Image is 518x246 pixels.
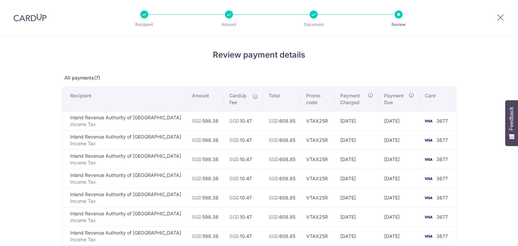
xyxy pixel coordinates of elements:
td: [DATE] [379,111,420,130]
th: Recipient [62,87,186,111]
span: SGD [229,233,239,239]
td: [DATE] [335,130,379,150]
td: [DATE] [335,226,379,246]
td: 598.38 [186,188,224,207]
img: <span class="translation_missing" title="translation missing: en.account_steps.new_confirm_form.b... [422,155,435,163]
td: VTAX25R [301,130,335,150]
th: Promo code [301,87,335,111]
td: VTAX25R [301,207,335,226]
td: Inland Revenue Authority of [GEOGRAPHIC_DATA] [62,130,186,150]
td: VTAX25R [301,226,335,246]
img: CardUp [13,13,47,22]
span: SGD [192,156,202,162]
td: 10.47 [224,130,263,150]
p: Income Tax [70,217,181,224]
td: 608.85 [263,226,301,246]
th: Card [420,87,456,111]
img: <span class="translation_missing" title="translation missing: en.account_steps.new_confirm_form.b... [422,232,435,240]
p: Document [289,21,339,28]
td: VTAX25R [301,169,335,188]
p: Income Tax [70,121,181,128]
td: VTAX25R [301,111,335,130]
p: All payments(7) [62,74,456,81]
span: 3677 [436,214,448,220]
span: SGD [192,214,202,220]
td: 598.38 [186,150,224,169]
span: Payment Due [384,92,407,106]
td: [DATE] [379,207,420,226]
p: Amount [204,21,254,28]
span: 3677 [436,195,448,201]
span: 3677 [436,118,448,124]
span: CardUp Fee [229,92,249,106]
span: SGD [269,233,279,239]
span: SGD [269,176,279,181]
td: 608.85 [263,188,301,207]
td: 598.38 [186,130,224,150]
span: SGD [192,233,202,239]
img: <span class="translation_missing" title="translation missing: en.account_steps.new_confirm_form.b... [422,136,435,144]
td: [DATE] [379,188,420,207]
span: SGD [269,214,279,220]
td: [DATE] [379,130,420,150]
td: VTAX25R [301,150,335,169]
span: SGD [269,195,279,201]
p: Income Tax [70,159,181,166]
p: Income Tax [70,198,181,205]
span: 3677 [436,176,448,181]
span: 3677 [436,137,448,143]
td: Inland Revenue Authority of [GEOGRAPHIC_DATA] [62,188,186,207]
th: Total [263,87,301,111]
span: 3677 [436,233,448,239]
span: SGD [192,137,202,143]
td: [DATE] [335,207,379,226]
td: 608.85 [263,169,301,188]
p: Review [374,21,424,28]
td: Inland Revenue Authority of [GEOGRAPHIC_DATA] [62,111,186,130]
h4: Review payment details [62,49,456,61]
span: SGD [192,176,202,181]
td: [DATE] [379,169,420,188]
p: Income Tax [70,179,181,185]
span: SGD [229,176,239,181]
td: [DATE] [379,226,420,246]
td: 10.47 [224,111,263,130]
p: Income Tax [70,140,181,147]
td: VTAX25R [301,188,335,207]
td: 598.38 [186,207,224,226]
img: <span class="translation_missing" title="translation missing: en.account_steps.new_confirm_form.b... [422,175,435,183]
span: Payment Charged [340,92,366,106]
td: 608.85 [263,150,301,169]
td: [DATE] [335,169,379,188]
img: <span class="translation_missing" title="translation missing: en.account_steps.new_confirm_form.b... [422,194,435,202]
td: Inland Revenue Authority of [GEOGRAPHIC_DATA] [62,150,186,169]
p: Income Tax [70,236,181,243]
span: SGD [192,118,202,124]
td: Inland Revenue Authority of [GEOGRAPHIC_DATA] [62,207,186,226]
td: [DATE] [335,111,379,130]
span: SGD [269,156,279,162]
span: SGD [269,118,279,124]
span: SGD [269,137,279,143]
td: 608.85 [263,130,301,150]
td: 10.47 [224,150,263,169]
td: [DATE] [379,150,420,169]
span: SGD [192,195,202,201]
span: SGD [229,156,239,162]
span: 3677 [436,156,448,162]
td: [DATE] [335,188,379,207]
td: Inland Revenue Authority of [GEOGRAPHIC_DATA] [62,226,186,246]
td: 598.38 [186,169,224,188]
th: Amount [186,87,224,111]
td: 608.85 [263,111,301,130]
button: Feedback - Show survey [505,100,518,146]
img: <span class="translation_missing" title="translation missing: en.account_steps.new_confirm_form.b... [422,213,435,221]
td: 598.38 [186,111,224,130]
span: SGD [229,195,239,201]
span: Feedback [509,107,515,130]
td: 598.38 [186,226,224,246]
span: SGD [229,137,239,143]
td: Inland Revenue Authority of [GEOGRAPHIC_DATA] [62,169,186,188]
p: Recipient [119,21,169,28]
img: <span class="translation_missing" title="translation missing: en.account_steps.new_confirm_form.b... [422,117,435,125]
